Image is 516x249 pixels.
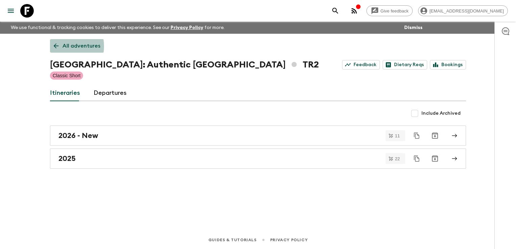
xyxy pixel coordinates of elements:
[270,236,308,244] a: Privacy Policy
[403,23,424,32] button: Dismiss
[428,129,442,142] button: Archive
[383,60,427,70] a: Dietary Reqs
[391,157,404,161] span: 22
[94,85,127,101] a: Departures
[342,60,380,70] a: Feedback
[171,25,203,30] a: Privacy Policy
[411,153,423,165] button: Duplicate
[428,152,442,165] button: Archive
[50,126,466,146] a: 2026 - New
[50,85,80,101] a: Itineraries
[58,131,98,140] h2: 2026 - New
[411,130,423,142] button: Duplicate
[391,134,404,138] span: 11
[418,5,508,16] div: [EMAIL_ADDRESS][DOMAIN_NAME]
[426,8,508,13] span: [EMAIL_ADDRESS][DOMAIN_NAME]
[62,42,100,50] p: All adventures
[430,60,466,70] a: Bookings
[50,148,466,169] a: 2025
[208,236,257,244] a: Guides & Tutorials
[53,72,80,79] p: Classic Short
[8,22,227,34] p: We use functional & tracking cookies to deliver this experience. See our for more.
[366,5,413,16] a: Give feedback
[58,154,76,163] h2: 2025
[4,4,18,18] button: menu
[377,8,412,13] span: Give feedback
[50,58,319,72] h1: [GEOGRAPHIC_DATA]: Authentic [GEOGRAPHIC_DATA] TR2
[329,4,342,18] button: search adventures
[50,39,104,53] a: All adventures
[421,110,461,117] span: Include Archived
